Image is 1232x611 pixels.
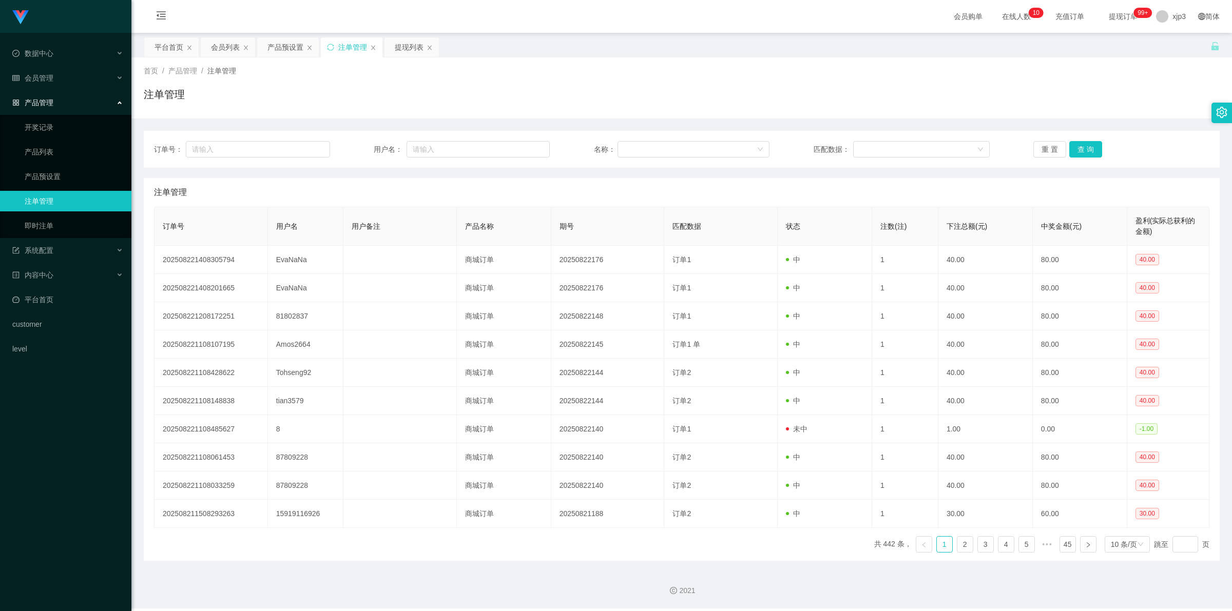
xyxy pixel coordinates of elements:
span: 盈利(实际总获利的金额) [1135,216,1196,235]
td: 40.00 [938,359,1033,387]
td: 商城订单 [457,246,551,274]
a: 产品列表 [25,142,123,162]
td: 202508221408201665 [155,274,268,302]
button: 查 询 [1069,141,1102,157]
button: 重 置 [1033,141,1066,157]
li: 2 [957,536,973,553]
span: 订单2 [672,368,691,377]
span: 中 [786,397,800,405]
span: 订单1 [672,425,691,433]
li: 45 [1060,536,1076,553]
span: 产品名称 [465,222,494,230]
span: 中 [786,453,800,461]
i: 图标: down [977,146,984,153]
a: 图标: dashboard平台首页 [12,289,123,310]
td: 40.00 [938,274,1033,302]
a: 开奖记录 [25,117,123,137]
td: Amos2664 [268,330,343,359]
li: 4 [998,536,1014,553]
td: 1 [872,274,938,302]
td: 80.00 [1033,274,1127,302]
td: 202508221108061453 [155,443,268,471]
li: 1 [936,536,953,553]
i: 图标: down [1138,541,1144,548]
td: 202508221108033259 [155,471,268,500]
span: 40.00 [1135,367,1159,378]
li: 共 442 条， [874,536,912,553]
span: 充值订单 [1050,13,1089,20]
a: 2 [957,537,973,552]
td: 40.00 [938,443,1033,471]
h1: 注单管理 [144,87,185,102]
td: 40.00 [938,330,1033,359]
td: 1 [872,359,938,387]
span: 产品管理 [12,98,53,107]
span: 中 [786,368,800,377]
td: EvaNaNa [268,246,343,274]
td: EvaNaNa [268,274,343,302]
span: 产品管理 [168,67,197,75]
li: 下一页 [1080,536,1096,553]
li: 向后 5 页 [1039,536,1055,553]
td: 20250822140 [551,471,665,500]
td: 40.00 [938,302,1033,330]
td: 80.00 [1033,443,1127,471]
td: 1 [872,387,938,415]
td: 20250822144 [551,387,665,415]
span: 用户名： [374,144,407,155]
i: 图标: unlock [1210,42,1220,51]
a: customer [12,314,123,334]
i: 图标: global [1198,13,1205,20]
span: 系统配置 [12,246,53,254]
td: 20250822176 [551,246,665,274]
span: 提现订单 [1104,13,1143,20]
span: 40.00 [1135,282,1159,293]
span: 用户备注 [352,222,380,230]
td: 81802837 [268,302,343,330]
span: 用户名 [276,222,298,230]
td: 1 [872,302,938,330]
span: 订单2 [672,453,691,461]
td: 87809228 [268,471,343,500]
span: 40.00 [1135,451,1159,463]
p: 1 [1033,8,1036,18]
span: 中 [786,509,800,518]
td: 202508221208172251 [155,302,268,330]
span: 中 [786,284,800,292]
i: 图标: profile [12,271,20,279]
i: 图标: form [12,247,20,254]
td: 20250821188 [551,500,665,528]
i: 图标: sync [327,44,334,51]
td: 8 [268,415,343,443]
span: ••• [1039,536,1055,553]
span: 订单1 [672,284,691,292]
span: / [162,67,164,75]
td: 202508221108428622 [155,359,268,387]
span: 中 [786,481,800,489]
i: 图标: table [12,74,20,82]
sup: 164 [1133,8,1152,18]
span: 40.00 [1135,310,1159,322]
a: 4 [998,537,1014,552]
td: 20250822140 [551,415,665,443]
td: 15919116926 [268,500,343,528]
td: 202508221108148838 [155,387,268,415]
div: 跳至 页 [1154,536,1209,553]
td: tian3579 [268,387,343,415]
span: 订单2 [672,509,691,518]
span: 订单2 [672,397,691,405]
td: 202508221408305794 [155,246,268,274]
span: 订单1 单 [672,340,700,348]
td: 1 [872,471,938,500]
span: 下注总额(元) [947,222,987,230]
div: 2021 [140,585,1224,596]
i: 图标: setting [1216,107,1227,118]
td: 20250822140 [551,443,665,471]
span: 注数(注) [880,222,907,230]
td: 1.00 [938,415,1033,443]
span: 订单1 [672,312,691,320]
td: 1 [872,330,938,359]
td: 20250822145 [551,330,665,359]
td: 1 [872,415,938,443]
i: 图标: appstore-o [12,99,20,106]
